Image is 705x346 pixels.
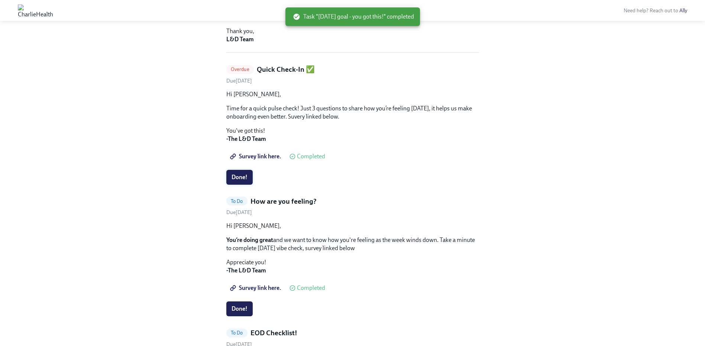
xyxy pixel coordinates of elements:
p: Hi [PERSON_NAME], [226,222,479,230]
strong: You’re doing great [226,236,273,243]
a: To DoHow are you feeling?Due[DATE] [226,197,479,216]
img: CharlieHealth [18,4,53,16]
strong: -The L&D Team [226,135,266,142]
a: Survey link here. [226,149,287,164]
p: and we want to know how you're feeling as the week winds down. Take a minute to complete [DATE] v... [226,236,479,252]
p: Time for a quick pulse check! Just 3 questions to share how you’re feeling [DATE], it helps us ma... [226,104,479,121]
span: Done! [232,174,248,181]
button: Done! [226,301,253,316]
a: Survey link here. [226,281,287,295]
span: Need help? Reach out to [624,7,687,14]
span: Completed [297,285,325,291]
span: To Do [226,198,248,204]
span: Survey link here. [232,153,281,160]
strong: -The L&D Team [226,267,266,274]
span: Friday, September 5th 2025, 3:00 pm [226,209,252,216]
p: You've got this! [226,127,479,143]
strong: L&D Team [226,36,254,43]
span: Done! [232,305,248,313]
p: Thank you, [226,27,479,43]
span: Survey link here. [232,284,281,292]
p: Hi [PERSON_NAME], [226,90,479,98]
span: Completed [297,153,325,159]
span: Overdue [226,67,254,72]
h5: How are you feeling? [250,197,317,206]
h5: Quick Check-In ✅ [257,65,315,74]
a: Ally [679,7,687,14]
span: To Do [226,330,248,336]
h5: EOD Checklist! [250,328,297,338]
a: OverdueQuick Check-In ✅Due[DATE] [226,65,479,84]
button: Done! [226,170,253,185]
span: Friday, August 29th 2025, 3:00 pm [226,78,252,84]
p: Appreciate you! [226,258,479,275]
span: Task "[DATE] goal - you got this!" completed [293,13,414,21]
